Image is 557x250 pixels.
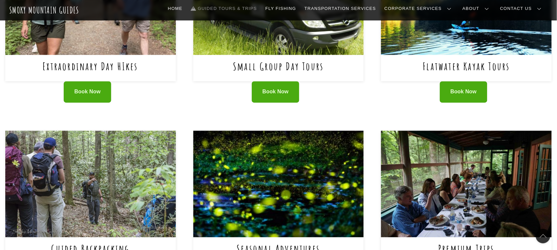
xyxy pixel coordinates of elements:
a: Guided Tours & Trips [188,2,260,16]
a: Transportation Services [302,2,378,16]
a: Fly Fishing [263,2,299,16]
a: Book Now [252,81,299,103]
img: Seasonal Adventures [193,131,364,237]
a: Corporate Services [382,2,457,16]
a: About [460,2,494,16]
span: Book Now [262,89,289,96]
a: Contact Us [498,2,547,16]
a: Book Now [64,81,111,103]
a: Smoky Mountain Guides [9,5,79,16]
a: Extraordinary Day HIkes [43,60,138,73]
span: Book Now [74,89,101,96]
img: Premium Trips [381,131,552,237]
img: Guided Backpacking [5,131,176,237]
a: Home [165,2,185,16]
span: Book Now [450,89,477,96]
a: Book Now [440,81,487,103]
a: Small Group Day Tours [233,60,324,73]
a: Flatwater Kayak Tours [423,60,510,73]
